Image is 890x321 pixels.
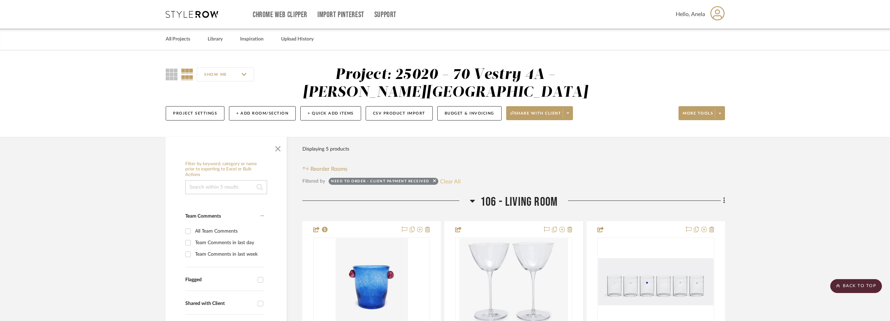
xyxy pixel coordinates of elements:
span: More tools [683,111,713,121]
div: Need to Order - Client Payment Received [331,179,430,186]
button: Budget & Invoicing [437,106,502,121]
span: Team Comments [185,214,221,219]
a: Library [208,35,223,44]
scroll-to-top-button: BACK TO TOP [830,279,882,293]
button: Reorder Rooms [302,165,347,173]
button: CSV Product Import [366,106,433,121]
input: Search within 5 results [185,180,267,194]
div: Shared with Client [185,301,254,307]
div: Team Comments in last week [195,249,262,260]
h6: Filter by keyword, category or name prior to exporting to Excel or Bulk Actions [185,161,267,178]
span: Reorder Rooms [310,165,347,173]
button: Close [271,140,285,154]
button: Share with client [506,106,573,120]
a: Support [374,12,396,18]
button: + Quick Add Items [300,106,361,121]
div: Displaying 5 products [302,142,349,156]
div: Flagged [185,277,254,283]
button: More tools [679,106,725,120]
a: Import Pinterest [317,12,364,18]
button: Clear All [440,177,461,186]
button: + Add Room/Section [229,106,296,121]
span: Share with client [510,111,561,121]
a: All Projects [166,35,190,44]
a: Upload History [281,35,314,44]
a: Chrome Web Clipper [253,12,307,18]
div: Project: 25020 - 70 Vestry 4A - [PERSON_NAME][GEOGRAPHIC_DATA] [303,67,588,100]
span: Hello, Anela [676,10,705,19]
div: Filtered by [302,177,325,185]
a: Inspiration [240,35,264,44]
span: 106 - Living Room [480,195,558,210]
div: Team Comments in last day [195,237,262,248]
button: Project Settings [166,106,224,121]
img: SOLEIL WATER GLASS, SET OF 6 [598,258,713,305]
div: All Team Comments [195,226,262,237]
